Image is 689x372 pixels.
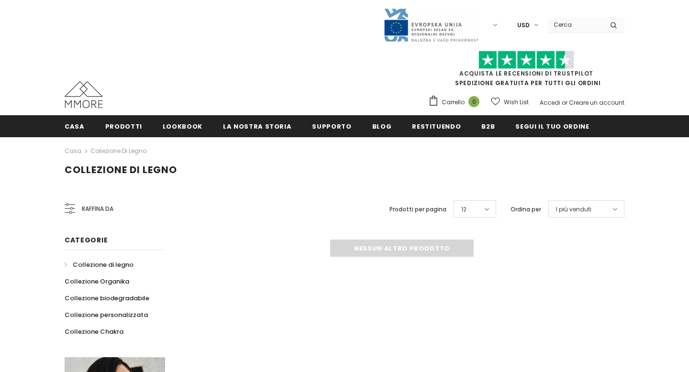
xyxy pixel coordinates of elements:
[372,115,392,137] a: Blog
[481,115,495,137] a: B2B
[65,277,129,286] span: Collezione Organika
[65,290,149,306] a: Collezione biodegradabile
[442,98,465,107] span: Carrello
[65,294,149,303] span: Collezione biodegradabile
[65,235,108,245] span: Categorie
[312,115,351,137] a: supporto
[428,55,624,87] span: SPEDIZIONE GRATUITA PER TUTTI GLI ORDINI
[105,115,142,137] a: Prodotti
[65,256,133,273] a: Collezione di legno
[372,122,392,131] span: Blog
[383,21,479,29] a: Javni Razpis
[468,96,479,107] span: 0
[163,122,202,131] span: Lookbook
[82,204,113,214] span: Raffina da
[412,115,461,137] a: Restituendo
[548,18,603,32] input: Search Site
[504,98,529,107] span: Wish List
[105,122,142,131] span: Prodotti
[540,98,560,107] a: Accedi
[65,163,177,176] span: Collezione di legno
[65,81,103,108] img: Casi MMORE
[65,323,123,340] a: Collezione Chakra
[383,8,479,43] img: Javni Razpis
[65,310,148,319] span: Collezione personalizzata
[389,205,446,214] label: Prodotti per pagina
[491,94,529,110] a: Wish List
[90,147,146,155] a: Collezione di legno
[163,115,202,137] a: Lookbook
[65,273,129,290] a: Collezione Organika
[515,122,589,131] span: Segui il tuo ordine
[428,95,484,109] a: Carrello 0
[223,115,291,137] a: La nostra storia
[412,122,461,131] span: Restituendo
[312,122,351,131] span: supporto
[478,51,574,69] img: Fidati di Pilot Stars
[65,327,123,336] span: Collezione Chakra
[481,122,495,131] span: B2B
[73,260,133,269] span: Collezione di legno
[65,122,85,131] span: Casa
[461,205,467,214] span: 12
[556,205,591,214] span: I più venduti
[223,122,291,131] span: La nostra storia
[569,98,624,107] a: Creare un account
[65,306,148,323] a: Collezione personalizzata
[517,21,530,30] span: USD
[511,205,541,214] label: Ordina per
[515,115,589,137] a: Segui il tuo ordine
[562,98,567,107] span: or
[459,69,593,77] a: Acquista le recensioni di TrustPilot
[65,145,81,157] a: Casa
[65,115,85,137] a: Casa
